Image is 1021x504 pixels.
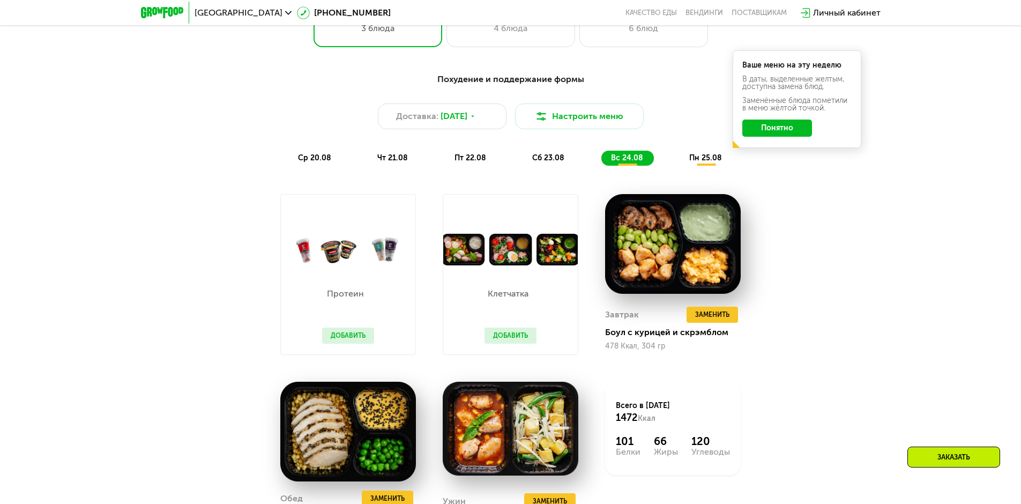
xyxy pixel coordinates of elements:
[377,153,408,162] span: чт 21.08
[625,9,677,17] a: Качество еды
[616,435,640,448] div: 101
[485,290,531,298] p: Клетчатка
[611,153,643,162] span: вс 24.08
[685,9,723,17] a: Вендинги
[742,62,852,69] div: Ваше меню на эту неделю
[605,327,749,338] div: Боул с курицей и скрэмблом
[441,110,467,123] span: [DATE]
[454,153,486,162] span: пт 22.08
[193,73,828,86] div: Похудение и поддержание формы
[605,307,639,323] div: Завтрак
[195,9,282,17] span: [GEOGRAPHIC_DATA]
[695,309,729,320] span: Заменить
[605,342,741,351] div: 478 Ккал, 304 гр
[691,435,730,448] div: 120
[689,153,722,162] span: пн 25.08
[458,22,564,35] div: 4 блюда
[515,103,644,129] button: Настроить меню
[591,22,697,35] div: 6 блюд
[297,6,391,19] a: [PHONE_NUMBER]
[687,307,738,323] button: Заменить
[691,448,730,456] div: Углеводы
[325,22,431,35] div: 3 блюда
[616,412,638,424] span: 1472
[616,448,640,456] div: Белки
[322,328,374,344] button: Добавить
[322,290,369,298] p: Протеин
[742,76,852,91] div: В даты, выделенные желтым, доступна замена блюд.
[813,6,881,19] div: Личный кабинет
[370,493,405,504] span: Заменить
[907,447,1000,468] div: Заказать
[742,120,812,137] button: Понятно
[616,401,730,424] div: Всего в [DATE]
[732,9,787,17] div: поставщикам
[298,153,331,162] span: ср 20.08
[654,448,678,456] div: Жиры
[485,328,536,344] button: Добавить
[396,110,438,123] span: Доставка:
[742,97,852,112] div: Заменённые блюда пометили в меню жёлтой точкой.
[638,414,655,423] span: Ккал
[532,153,564,162] span: сб 23.08
[654,435,678,448] div: 66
